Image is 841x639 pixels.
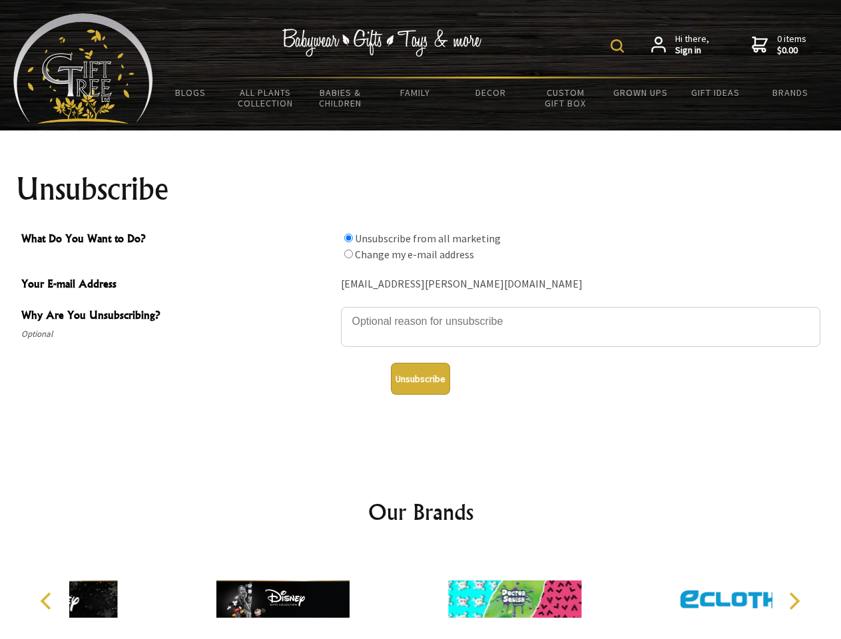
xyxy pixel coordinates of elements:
[603,79,678,106] a: Grown Ups
[753,79,828,106] a: Brands
[16,173,826,205] h1: Unsubscribe
[21,307,334,326] span: Why Are You Unsubscribing?
[678,79,753,106] a: Gift Ideas
[21,326,334,342] span: Optional
[777,45,806,57] strong: $0.00
[33,586,63,616] button: Previous
[21,276,334,295] span: Your E-mail Address
[752,33,806,57] a: 0 items$0.00
[13,13,153,124] img: Babyware - Gifts - Toys and more...
[153,79,228,106] a: BLOGS
[21,230,334,250] span: What Do You Want to Do?
[777,33,806,57] span: 0 items
[675,45,709,57] strong: Sign in
[651,33,709,57] a: Hi there,Sign in
[391,363,450,395] button: Unsubscribe
[528,79,603,117] a: Custom Gift Box
[228,79,304,117] a: All Plants Collection
[303,79,378,117] a: Babies & Children
[282,29,482,57] img: Babywear - Gifts - Toys & more
[779,586,808,616] button: Next
[453,79,528,106] a: Decor
[675,33,709,57] span: Hi there,
[341,307,820,347] textarea: Why Are You Unsubscribing?
[355,248,474,261] label: Change my e-mail address
[344,250,353,258] input: What Do You Want to Do?
[611,39,624,53] img: product search
[355,232,501,245] label: Unsubscribe from all marketing
[27,496,815,528] h2: Our Brands
[378,79,453,106] a: Family
[344,234,353,242] input: What Do You Want to Do?
[341,274,820,295] div: [EMAIL_ADDRESS][PERSON_NAME][DOMAIN_NAME]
